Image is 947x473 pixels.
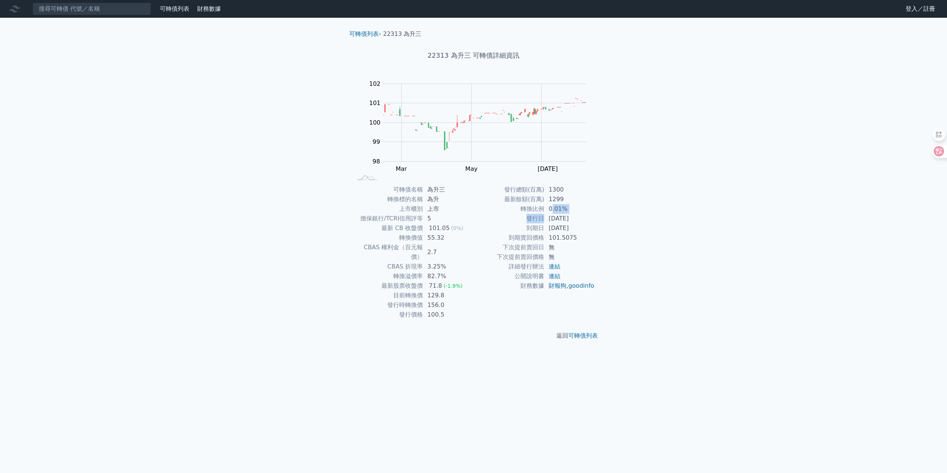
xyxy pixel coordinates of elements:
[549,282,566,289] a: 財報狗
[352,281,423,291] td: 最新股票收盤價
[544,243,595,252] td: 無
[549,263,560,270] a: 連結
[910,437,947,473] iframe: Chat Widget
[427,223,451,233] div: 101.05
[423,195,473,204] td: 為升
[423,271,473,281] td: 82.7%
[343,50,604,61] h1: 22313 為升三 可轉債詳細資訊
[544,204,595,214] td: 0.01%
[473,281,544,291] td: 財務數據
[423,204,473,214] td: 上市
[423,243,473,262] td: 2.7
[427,281,444,291] div: 71.8
[568,332,598,339] a: 可轉債列表
[465,165,478,172] tspan: May
[473,233,544,243] td: 到期賣回價格
[352,271,423,281] td: 轉換溢價率
[349,30,381,38] li: ›
[444,283,463,289] span: (-1.9%)
[544,223,595,233] td: [DATE]
[568,282,594,289] a: goodinfo
[473,262,544,271] td: 詳細發行辦法
[352,233,423,243] td: 轉換價值
[423,214,473,223] td: 5
[423,233,473,243] td: 55.32
[544,185,595,195] td: 1300
[910,437,947,473] div: 聊天小工具
[549,273,560,280] a: 連結
[396,165,407,172] tspan: Mar
[352,310,423,320] td: 發行價格
[361,80,597,172] g: Chart
[538,165,558,172] tspan: [DATE]
[544,195,595,204] td: 1299
[423,300,473,310] td: 156.0
[352,195,423,204] td: 轉換標的名稱
[423,185,473,195] td: 為升三
[369,119,381,126] tspan: 100
[544,233,595,243] td: 101.5075
[473,185,544,195] td: 發行總額(百萬)
[369,99,381,107] tspan: 101
[900,3,941,15] a: 登入／註冊
[352,291,423,300] td: 目前轉換價
[473,271,544,281] td: 公開說明書
[373,158,380,165] tspan: 98
[544,252,595,262] td: 無
[473,243,544,252] td: 下次提前賣回日
[544,214,595,223] td: [DATE]
[352,262,423,271] td: CBAS 折現率
[343,331,604,340] p: 返回
[352,204,423,214] td: 上市櫃別
[160,5,189,12] a: 可轉債列表
[423,291,473,300] td: 129.8
[451,225,463,231] span: (0%)
[473,195,544,204] td: 最新餘額(百萬)
[352,300,423,310] td: 發行時轉換價
[33,3,151,15] input: 搜尋可轉債 代號／名稱
[352,243,423,262] td: CBAS 權利金（百元報價）
[369,80,381,87] tspan: 102
[473,223,544,233] td: 到期日
[373,138,380,145] tspan: 99
[197,5,221,12] a: 財務數據
[544,281,595,291] td: ,
[352,223,423,233] td: 最新 CB 收盤價
[423,310,473,320] td: 100.5
[352,185,423,195] td: 可轉債名稱
[473,252,544,262] td: 下次提前賣回價格
[383,30,422,38] li: 22313 為升三
[352,214,423,223] td: 擔保銀行/TCRI信用評等
[473,204,544,214] td: 轉換比例
[473,214,544,223] td: 發行日
[423,262,473,271] td: 3.25%
[349,30,379,37] a: 可轉債列表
